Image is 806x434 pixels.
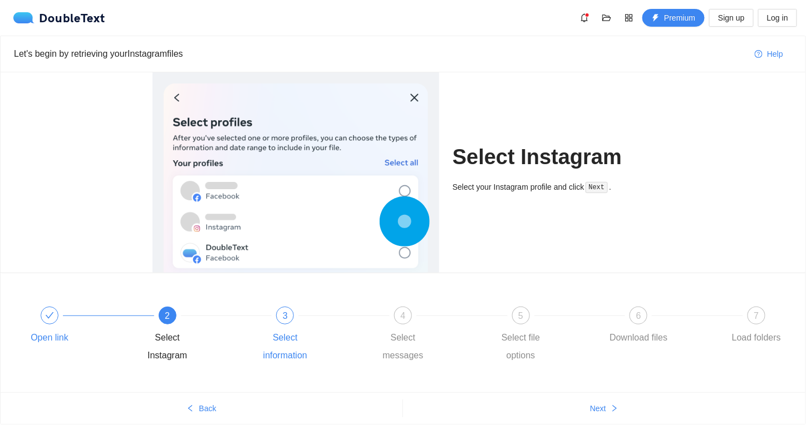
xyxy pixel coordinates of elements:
button: question-circleHelp [746,45,792,63]
div: Select your Instagram profile and click . [453,181,653,194]
div: Select Instagram [135,329,200,364]
div: 4Select messages [371,307,489,364]
button: Sign up [709,9,753,27]
span: Sign up [718,12,744,24]
div: Select file options [489,329,553,364]
div: 2Select Instagram [135,307,253,364]
span: Premium [664,12,695,24]
span: 6 [636,311,641,320]
span: 3 [283,311,288,320]
span: 4 [401,311,406,320]
div: Open link [31,329,68,347]
span: 7 [754,311,759,320]
span: Log in [767,12,788,24]
div: DoubleText [13,12,105,23]
button: leftBack [1,400,402,417]
span: appstore [621,13,637,22]
button: bell [576,9,593,27]
span: Next [590,402,606,415]
span: check [45,311,54,320]
span: right [611,405,618,413]
h1: Select Instagram [453,144,653,170]
button: appstore [620,9,638,27]
div: 5Select file options [489,307,607,364]
span: left [186,405,194,413]
div: Let's begin by retrieving your Instagram files [14,47,746,61]
span: 2 [165,311,170,320]
span: Back [199,402,216,415]
div: Select information [253,329,317,364]
div: 7Load folders [724,307,789,347]
button: Nextright [403,400,805,417]
span: question-circle [755,50,763,59]
div: 6Download files [606,307,724,347]
button: folder-open [598,9,616,27]
button: thunderboltPremium [642,9,705,27]
code: Next [586,182,608,193]
div: 3Select information [253,307,371,364]
span: bell [576,13,593,22]
span: Help [767,48,783,60]
a: logoDoubleText [13,12,105,23]
div: Select messages [371,329,435,364]
span: 5 [518,311,523,320]
div: Load folders [732,329,781,347]
button: Log in [758,9,797,27]
div: Open link [17,307,135,347]
span: thunderbolt [652,14,660,23]
div: Download files [610,329,667,347]
img: logo [13,12,39,23]
span: folder-open [598,13,615,22]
